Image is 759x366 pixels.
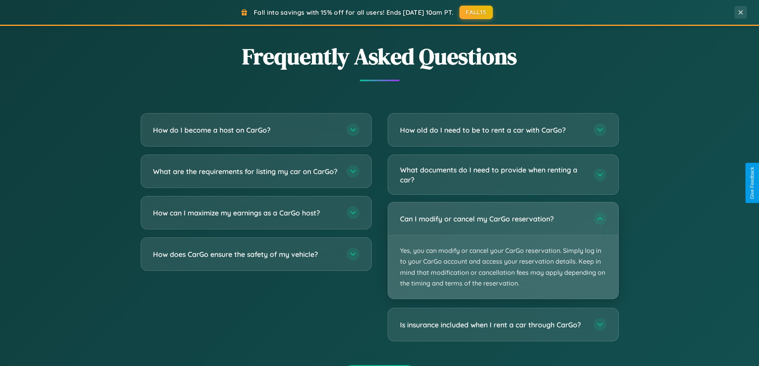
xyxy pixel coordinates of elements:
h3: What documents do I need to provide when renting a car? [400,165,586,184]
button: FALL15 [459,6,493,19]
div: Give Feedback [749,167,755,199]
h3: How old do I need to be to rent a car with CarGo? [400,125,586,135]
h3: How can I maximize my earnings as a CarGo host? [153,208,339,218]
h3: What are the requirements for listing my car on CarGo? [153,166,339,176]
h3: How does CarGo ensure the safety of my vehicle? [153,249,339,259]
h3: Is insurance included when I rent a car through CarGo? [400,320,586,330]
h3: How do I become a host on CarGo? [153,125,339,135]
p: Yes, you can modify or cancel your CarGo reservation. Simply log in to your CarGo account and acc... [388,235,618,299]
span: Fall into savings with 15% off for all users! Ends [DATE] 10am PT. [254,8,453,16]
h3: Can I modify or cancel my CarGo reservation? [400,214,586,224]
h2: Frequently Asked Questions [141,41,619,72]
